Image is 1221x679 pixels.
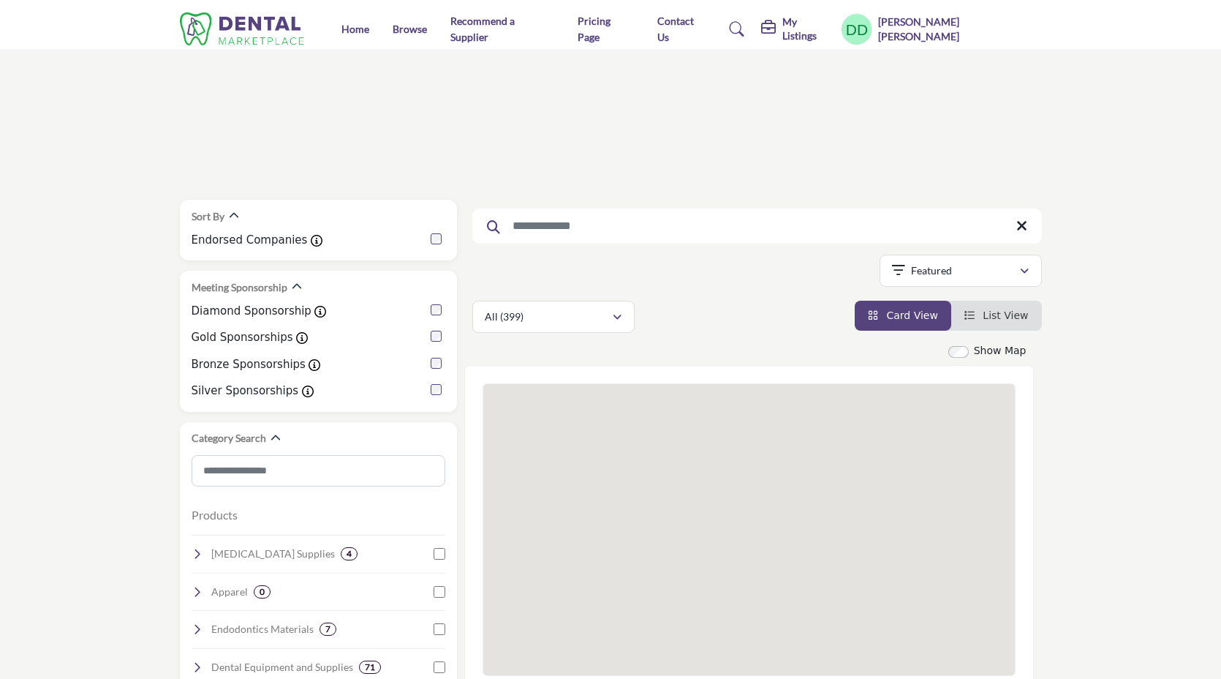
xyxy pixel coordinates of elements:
div: 4 Results For Oral Surgery Supplies [341,547,358,560]
button: Featured [880,255,1042,287]
h2: Meeting Sponsorship [192,280,287,295]
label: Silver Sponsorships [192,383,299,399]
a: Home [341,23,369,35]
h4: Oral Surgery Supplies: Instruments and materials for surgical procedures, extractions, and bone g... [211,547,335,561]
button: Products [192,506,238,524]
input: Diamond Sponsorship checkbox [431,304,442,315]
label: Gold Sponsorships [192,329,293,346]
label: Endorsed Companies [192,232,308,249]
img: Site Logo [180,12,311,45]
h5: [PERSON_NAME] [PERSON_NAME] [878,15,1041,43]
li: Card View [855,301,951,331]
a: Recommend a Supplier [450,15,515,43]
a: Search [715,18,754,41]
input: Search Keyword [472,209,1042,244]
span: List View [983,310,1028,321]
input: Select Dental Equipment and Supplies checkbox [434,661,445,673]
label: Bronze Sponsorships [192,356,306,373]
p: All (399) [485,310,523,324]
h4: Apparel: Clothing and uniforms for dental professionals. [211,585,248,599]
p: Featured [911,263,952,278]
b: 71 [365,662,375,672]
div: 0 Results For Apparel [254,585,271,599]
div: 71 Results For Dental Equipment and Supplies [359,661,381,674]
input: Search Category [192,455,445,487]
h2: Category Search [192,431,266,446]
a: View List [964,310,1029,321]
div: 7 Results For Endodontics Materials [320,623,336,636]
b: 0 [260,587,265,597]
b: 7 [325,624,330,634]
a: Contact Us [657,15,694,43]
li: List View [951,301,1042,331]
input: Select Endodontics Materials checkbox [434,623,445,635]
h5: My Listings [782,15,833,42]
label: Show Map [974,343,1027,359]
input: Endorsed Companies checkbox [431,233,442,244]
h4: Endodontics Materials: Supplies for root canal treatments, including sealers, files, and obturati... [211,622,314,637]
input: Select Oral Surgery Supplies checkbox [434,548,445,560]
button: Show hide supplier dropdown [841,13,873,45]
a: Pricing Page [578,15,610,43]
h2: Sort By [192,209,224,224]
button: All (399) [472,301,635,333]
h4: Dental Equipment and Supplies: Essential dental chairs, lights, suction devices, and other clinic... [211,660,353,675]
b: 4 [347,549,352,559]
input: Gold Sponsorships checkbox [431,331,442,342]
label: Diamond Sponsorship [192,303,311,320]
div: My Listings [761,15,833,42]
a: View Card [868,310,938,321]
input: Bronze Sponsorships checkbox [431,358,442,369]
input: Select Apparel checkbox [434,586,445,598]
input: Silver Sponsorships checkbox [431,384,442,395]
a: Browse [393,23,427,35]
span: Card View [886,310,937,321]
